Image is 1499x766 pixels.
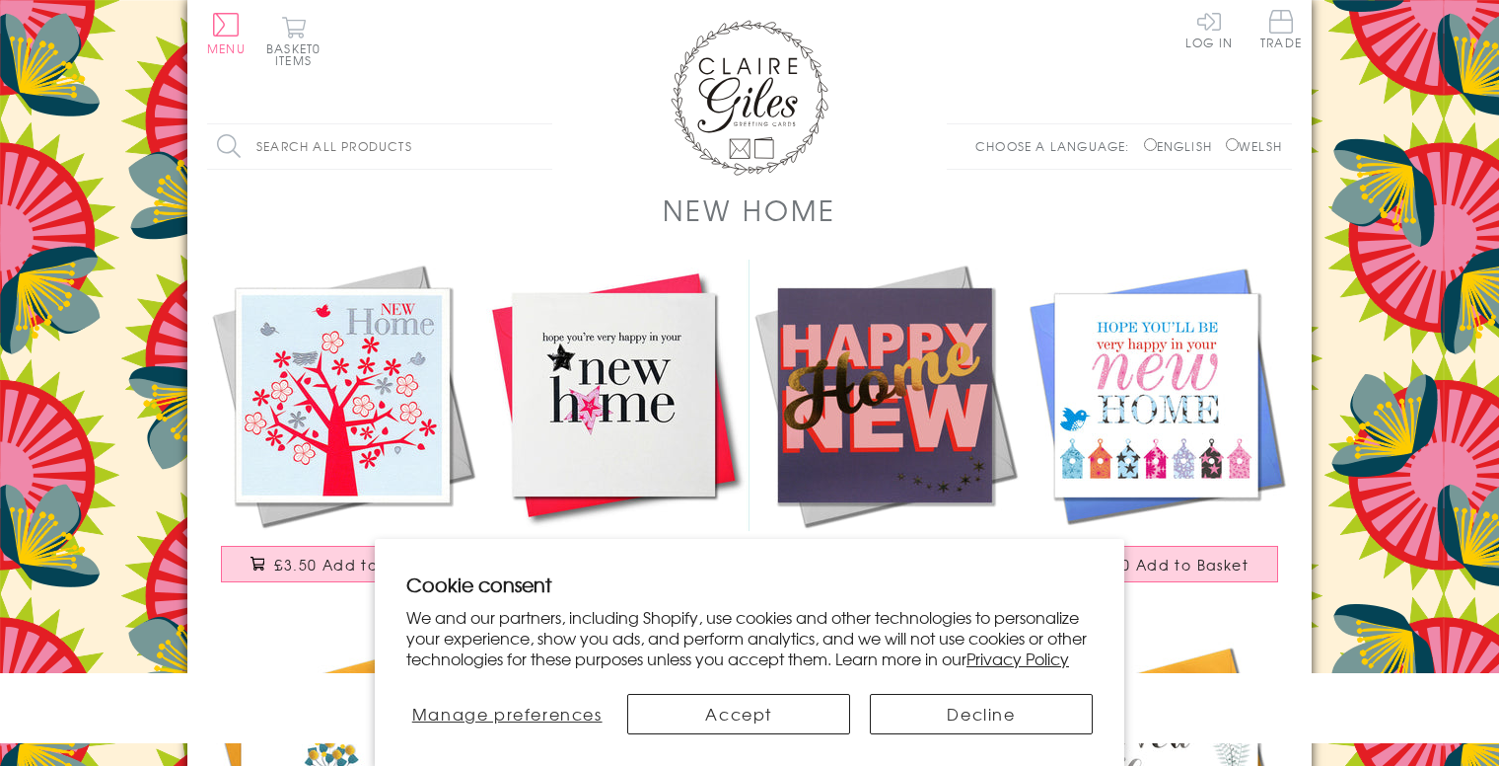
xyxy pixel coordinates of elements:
img: New Home Card, Pink on Plum Happy New Home, with gold foil [749,260,1021,531]
a: New Home Card, Colourful Houses, Hope you'll be very happy in your New Home £3.50 Add to Basket [1021,260,1292,602]
button: £3.50 Add to Basket [1035,546,1279,582]
p: We and our partners, including Shopify, use cookies and other technologies to personalize your ex... [406,607,1093,668]
label: Welsh [1226,137,1282,155]
span: Manage preferences [412,702,603,726]
span: Menu [207,39,246,57]
img: New Home Card, Tree, New Home, Embossed and Foiled text [207,260,478,531]
button: Menu [207,13,246,54]
img: New Home Card, Pink Star, Embellished with a padded star [478,260,749,531]
input: Welsh [1226,138,1239,151]
button: Basket0 items [266,16,321,66]
input: Search all products [207,124,552,169]
label: English [1144,137,1222,155]
h1: New Home [663,190,835,230]
h2: Cookie consent [406,571,1093,598]
a: New Home Card, Pink on Plum Happy New Home, with gold foil £3.50 Add to Basket [749,260,1021,602]
button: Decline [870,694,1093,734]
a: New Home Card, Pink Star, Embellished with a padded star £3.50 Add to Basket [478,260,749,602]
img: Claire Giles Greetings Cards [671,20,828,176]
a: Trade [1260,10,1302,52]
p: Choose a language: [975,137,1140,155]
a: Privacy Policy [966,647,1069,670]
span: Trade [1260,10,1302,48]
input: English [1144,138,1157,151]
span: £3.50 Add to Basket [274,555,435,574]
button: £3.50 Add to Basket [221,546,465,582]
span: 0 items [275,39,321,69]
a: Log In [1185,10,1233,48]
a: New Home Card, Tree, New Home, Embossed and Foiled text £3.50 Add to Basket [207,260,478,602]
span: £3.50 Add to Basket [1088,555,1249,574]
button: Accept [627,694,850,734]
button: Manage preferences [406,694,607,734]
img: New Home Card, Colourful Houses, Hope you'll be very happy in your New Home [1021,260,1292,531]
input: Search [533,124,552,169]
